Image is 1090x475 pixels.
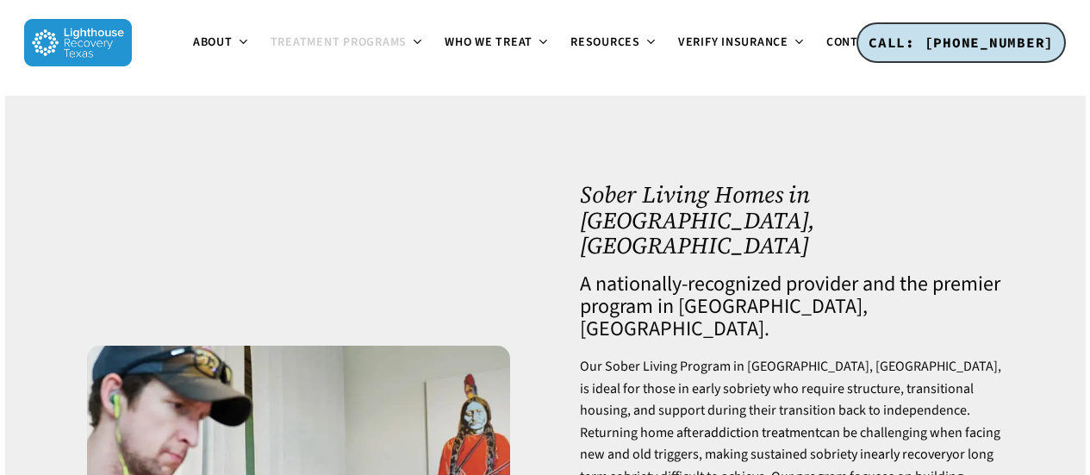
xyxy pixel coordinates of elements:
[668,36,816,50] a: Verify Insurance
[560,36,668,50] a: Resources
[678,34,788,51] span: Verify Insurance
[434,36,560,50] a: Who We Treat
[856,22,1066,64] a: CALL: [PHONE_NUMBER]
[704,423,819,442] a: addiction treatment
[570,34,640,51] span: Resources
[24,19,132,66] img: Lighthouse Recovery Texas
[869,34,1054,51] span: CALL: [PHONE_NUMBER]
[816,36,907,50] a: Contact
[271,34,408,51] span: Treatment Programs
[183,36,260,50] a: About
[580,182,1003,259] h1: Sober Living Homes in [GEOGRAPHIC_DATA], [GEOGRAPHIC_DATA]
[193,34,233,51] span: About
[826,34,880,51] span: Contact
[871,445,952,464] a: early recovery
[580,273,1003,341] h4: A nationally-recognized provider and the premier program in [GEOGRAPHIC_DATA], [GEOGRAPHIC_DATA].
[445,34,533,51] span: Who We Treat
[260,36,435,50] a: Treatment Programs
